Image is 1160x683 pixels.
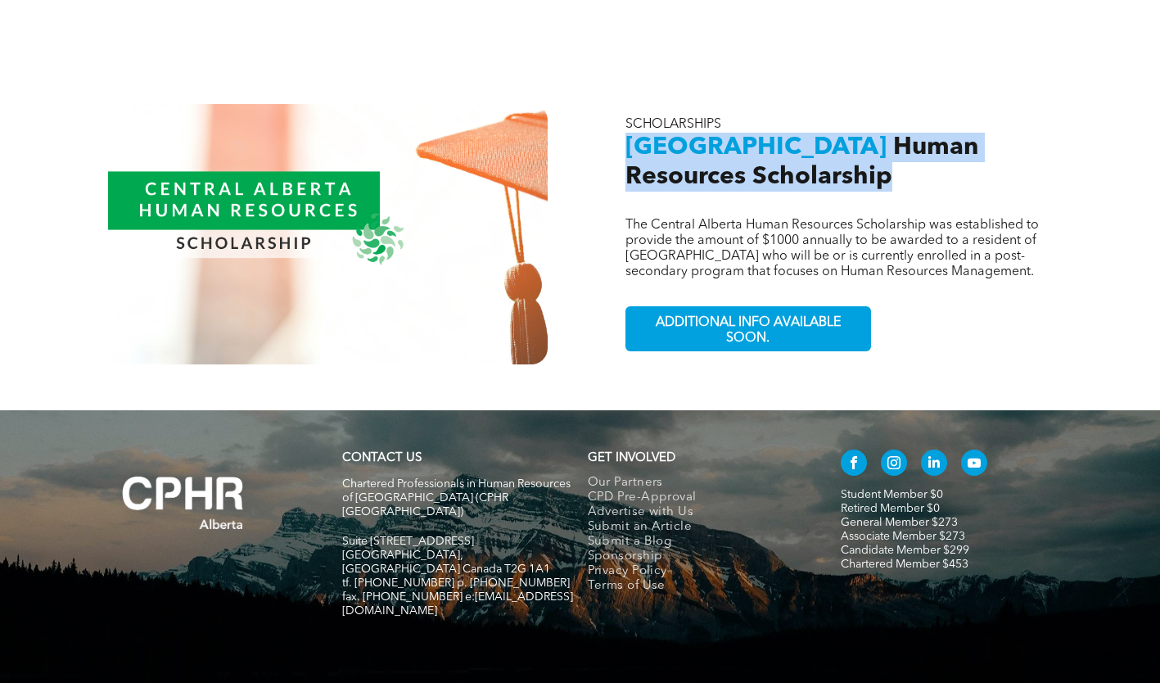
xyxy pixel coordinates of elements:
[342,536,474,547] span: Suite [STREET_ADDRESS]
[841,489,943,500] a: Student Member $0
[588,579,806,594] a: Terms of Use
[89,443,278,563] img: A white background with a few lines on it
[342,452,422,464] a: CONTACT US
[841,559,968,570] a: Chartered Member $453
[588,564,806,579] a: Privacy Policy
[841,517,958,528] a: General Member $273
[625,219,1039,278] span: The Central Alberta Human Resources Scholarship was established to provide the amount of $1000 an...
[588,520,806,535] a: Submit an Article
[342,591,573,617] span: fax. [PHONE_NUMBER] e:[EMAIL_ADDRESS][DOMAIN_NAME]
[841,503,940,514] a: Retired Member $0
[588,452,675,464] span: GET INVOLVED
[588,505,806,520] a: Advertise with Us
[625,118,721,131] span: SCHOLARSHIPS
[841,450,867,480] a: facebook
[588,550,806,564] a: Sponsorship
[625,135,887,160] span: [GEOGRAPHIC_DATA]
[342,478,571,518] span: Chartered Professionals in Human Resources of [GEOGRAPHIC_DATA] (CPHR [GEOGRAPHIC_DATA])
[629,307,868,355] span: ADDITIONAL INFO AVAILABLE SOON.
[625,135,978,189] span: Human Resources Scholarship
[921,450,947,480] a: linkedin
[342,577,570,589] span: tf. [PHONE_NUMBER] p. [PHONE_NUMBER]
[881,450,907,480] a: instagram
[588,476,806,491] a: Our Partners
[588,535,806,550] a: Submit a Blog
[342,550,550,575] span: [GEOGRAPHIC_DATA], [GEOGRAPHIC_DATA] Canada T2G 1A1
[961,450,987,480] a: youtube
[841,545,969,556] a: Candidate Member $299
[841,531,965,542] a: Associate Member $273
[588,491,806,505] a: CPD Pre-Approval
[625,306,871,351] a: ADDITIONAL INFO AVAILABLE SOON.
